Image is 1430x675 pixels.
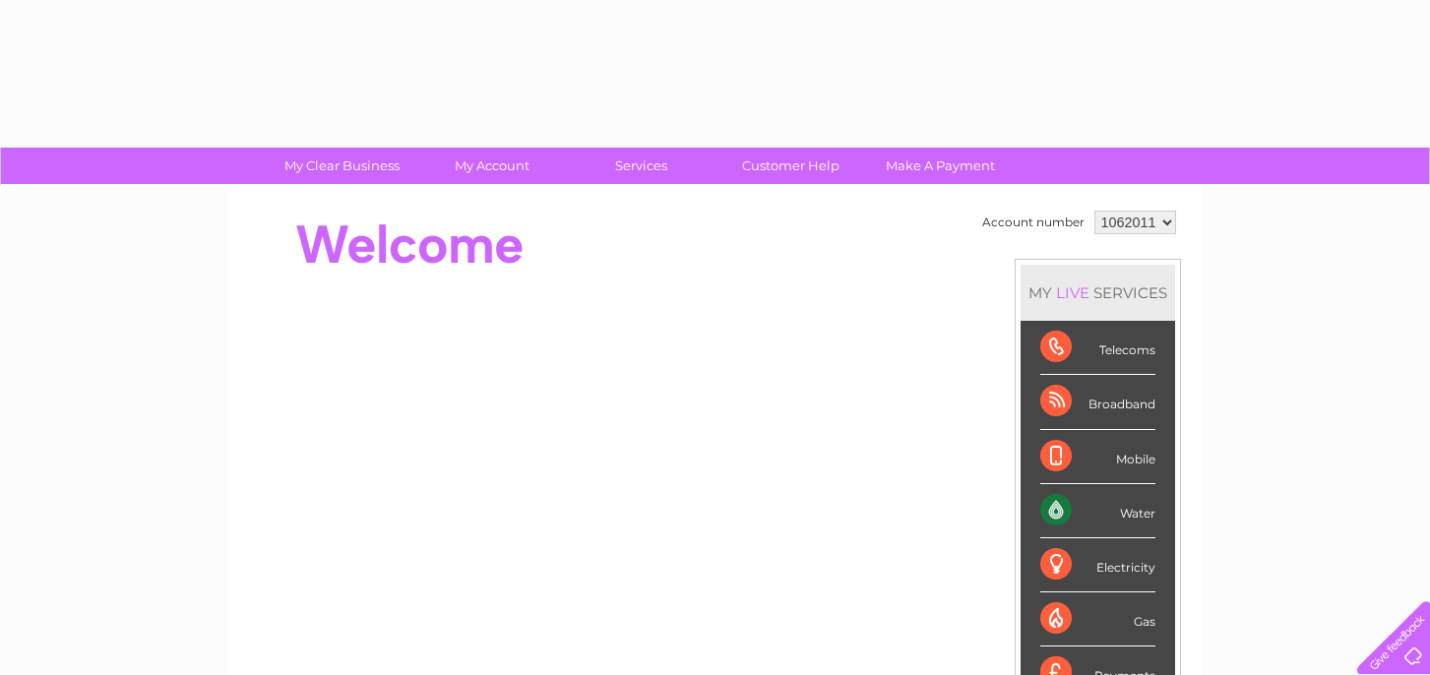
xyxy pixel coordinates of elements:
td: Account number [977,206,1089,239]
a: Services [560,148,722,184]
a: My Account [410,148,573,184]
a: Customer Help [710,148,872,184]
a: My Clear Business [261,148,423,184]
div: Broadband [1040,375,1155,429]
div: LIVE [1052,283,1093,302]
div: Mobile [1040,430,1155,484]
div: Gas [1040,592,1155,646]
div: Telecoms [1040,321,1155,375]
div: Water [1040,484,1155,538]
a: Make A Payment [859,148,1022,184]
div: Electricity [1040,538,1155,592]
div: MY SERVICES [1021,265,1175,321]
